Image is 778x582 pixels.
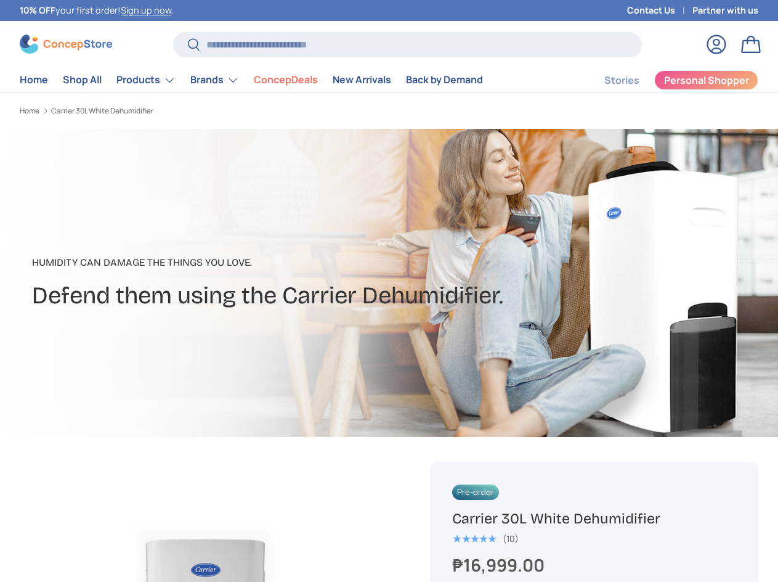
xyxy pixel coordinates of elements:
[20,68,48,92] a: Home
[503,534,519,543] div: (10)
[627,4,692,17] a: Contact Us
[452,509,737,528] h1: Carrier 30L White Dehumidifier
[664,75,749,85] span: Personal Shopper
[190,68,239,92] a: Brands
[452,531,518,544] a: 5.0 out of 5.0 stars (10)
[20,4,174,17] p: your first order! .
[604,68,639,92] a: Stories
[654,70,758,90] a: Personal Shopper
[51,107,153,115] a: Carrier 30L White Dehumidifier
[20,68,483,92] nav: Primary
[20,4,55,16] strong: 10% OFF
[32,280,503,311] h2: Defend them using the Carrier Dehumidifier.
[20,105,411,117] nav: Breadcrumbs
[20,107,39,115] a: Home
[575,68,758,92] nav: Secondary
[121,4,171,16] a: Sign up now
[20,35,112,54] img: ConcepStore
[406,68,483,92] a: Back by Demand
[452,533,496,544] div: 5.0 out of 5.0 stars
[183,68,246,92] summary: Brands
[452,553,548,576] strong: ₱16,999.00
[333,68,391,92] a: New Arrivals
[254,68,318,92] a: ConcepDeals
[32,255,503,270] p: Humidity can damage the things you love.
[109,68,183,92] summary: Products
[692,4,758,17] a: Partner with us
[63,68,102,92] a: Shop All
[452,485,499,500] span: Pre-order
[452,533,496,545] span: ★★★★★
[116,68,176,92] a: Products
